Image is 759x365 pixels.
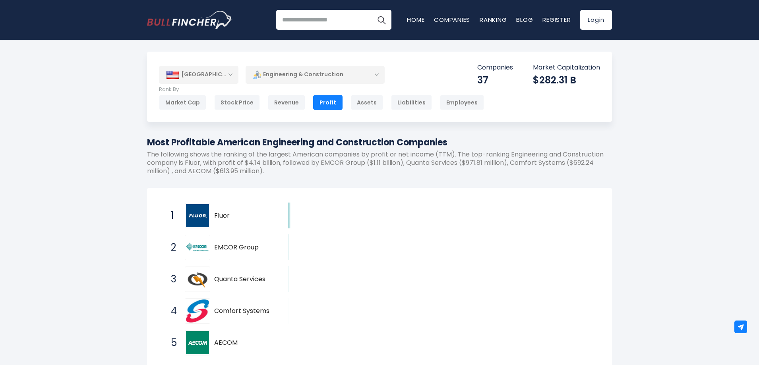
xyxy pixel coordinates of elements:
span: 3 [167,272,175,286]
span: 1 [167,209,175,222]
div: Revenue [268,95,305,110]
p: Companies [477,64,513,72]
div: Market Cap [159,95,206,110]
a: Go to homepage [147,11,232,29]
div: Employees [440,95,484,110]
button: Search [372,10,391,30]
div: Profit [313,95,343,110]
img: Fluor [186,204,209,227]
a: Ranking [480,15,507,24]
a: Companies [434,15,470,24]
span: EMCOR Group [214,243,274,252]
img: Bullfincher logo [147,11,233,29]
a: Home [407,15,424,24]
a: Login [580,10,612,30]
p: The following shows the ranking of the largest American companies by profit or net income (TTM). ... [147,151,612,175]
span: Comfort Systems [214,307,274,315]
a: Blog [516,15,533,24]
img: EMCOR Group [186,241,209,254]
div: Engineering & Construction [246,66,385,84]
span: Fluor [214,212,274,220]
img: Quanta Services [186,268,209,291]
div: Assets [350,95,383,110]
span: 2 [167,241,175,254]
div: 37 [477,74,513,86]
div: Stock Price [214,95,260,110]
span: 4 [167,304,175,318]
img: Comfort Systems [186,299,209,323]
span: Quanta Services [214,275,274,284]
p: Rank By [159,86,484,93]
div: Liabilities [391,95,432,110]
div: $282.31 B [533,74,600,86]
div: [GEOGRAPHIC_DATA] [159,66,238,83]
h1: Most Profitable American Engineering and Construction Companies [147,136,612,149]
img: AECOM [186,331,209,354]
span: AECOM [214,339,274,347]
span: 5 [167,336,175,350]
p: Market Capitalization [533,64,600,72]
a: Register [542,15,571,24]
